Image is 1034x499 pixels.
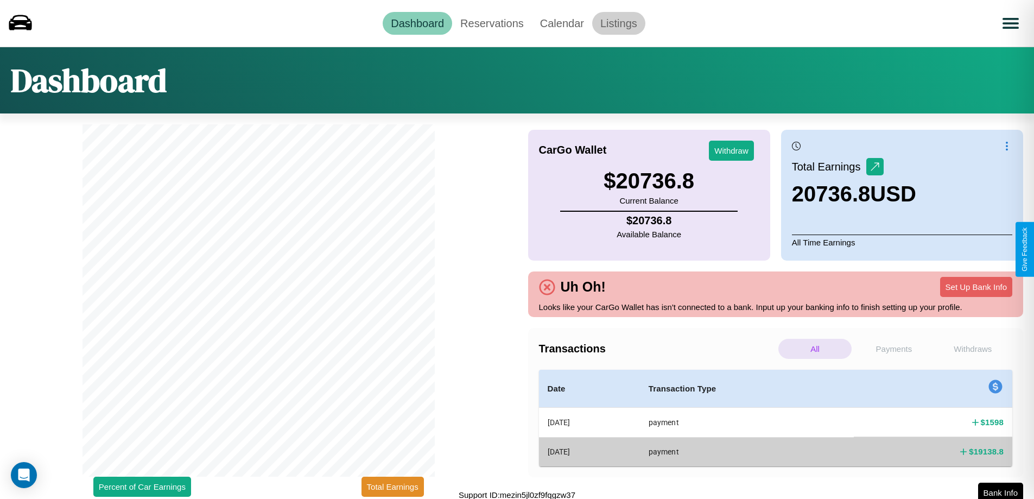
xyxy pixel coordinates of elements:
[1021,228,1029,271] div: Give Feedback
[383,12,452,35] a: Dashboard
[539,408,640,438] th: [DATE]
[604,169,694,193] h3: $ 20736.8
[936,339,1010,359] p: Withdraws
[604,193,694,208] p: Current Balance
[940,277,1012,297] button: Set Up Bank Info
[640,408,854,438] th: payment
[709,141,754,161] button: Withdraw
[539,144,607,156] h4: CarGo Wallet
[778,339,852,359] p: All
[555,279,611,295] h4: Uh Oh!
[617,227,681,242] p: Available Balance
[11,58,167,103] h1: Dashboard
[995,8,1026,39] button: Open menu
[539,370,1013,466] table: simple table
[981,416,1004,428] h4: $ 1598
[640,437,854,466] th: payment
[548,382,631,395] h4: Date
[452,12,532,35] a: Reservations
[361,477,424,497] button: Total Earnings
[93,477,191,497] button: Percent of Car Earnings
[532,12,592,35] a: Calendar
[649,382,846,395] h4: Transaction Type
[792,235,1012,250] p: All Time Earnings
[792,157,866,176] p: Total Earnings
[11,462,37,488] div: Open Intercom Messenger
[969,446,1004,457] h4: $ 19138.8
[592,12,645,35] a: Listings
[539,343,776,355] h4: Transactions
[539,300,1013,314] p: Looks like your CarGo Wallet has isn't connected to a bank. Input up your banking info to finish ...
[617,214,681,227] h4: $ 20736.8
[539,437,640,466] th: [DATE]
[857,339,930,359] p: Payments
[792,182,916,206] h3: 20736.8 USD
